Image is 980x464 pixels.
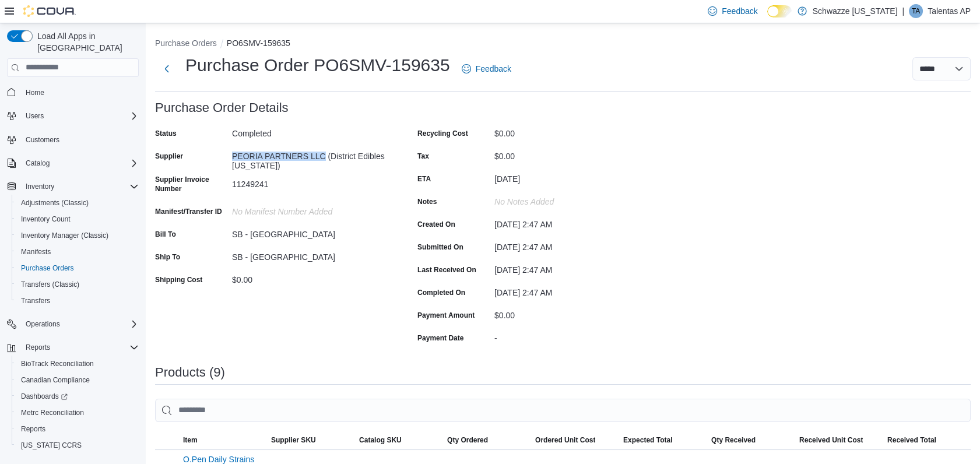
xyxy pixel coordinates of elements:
span: Manifests [16,245,139,259]
button: Inventory Manager (Classic) [12,227,143,244]
div: [DATE] [494,170,651,184]
p: Schwazze [US_STATE] [813,4,898,18]
span: Reports [21,340,139,354]
label: Tax [417,152,429,161]
span: Supplier SKU [271,435,316,445]
span: Item [183,435,198,445]
a: Metrc Reconciliation [16,406,89,420]
button: Next [155,57,178,80]
a: Dashboards [16,389,72,403]
button: Adjustments (Classic) [12,195,143,211]
label: Status [155,129,177,138]
span: Dashboards [16,389,139,403]
label: Shipping Cost [155,275,202,284]
span: Users [21,109,139,123]
span: Inventory Count [16,212,139,226]
span: Home [21,85,139,100]
div: [DATE] 2:47 AM [494,238,651,252]
span: Received Total [887,435,936,445]
span: Canadian Compliance [16,373,139,387]
button: Users [2,108,143,124]
span: Reports [21,424,45,434]
span: Canadian Compliance [21,375,90,385]
label: Manifest/Transfer ID [155,207,222,216]
div: $0.00 [494,147,651,161]
a: [US_STATE] CCRS [16,438,86,452]
label: Last Received On [417,265,476,275]
span: Users [26,111,44,121]
input: Dark Mode [767,5,792,17]
button: Home [2,84,143,101]
span: Reports [26,343,50,352]
button: Reports [2,339,143,356]
span: Transfers [16,294,139,308]
span: Metrc Reconciliation [21,408,84,417]
a: Transfers (Classic) [16,277,84,291]
button: Received Total [883,431,971,449]
button: Reports [12,421,143,437]
span: Dashboards [21,392,68,401]
span: Inventory Manager (Classic) [21,231,108,240]
div: SB - [GEOGRAPHIC_DATA] [232,225,388,239]
span: Feedback [476,63,511,75]
div: $0.00 [494,124,651,138]
span: Operations [21,317,139,331]
button: Canadian Compliance [12,372,143,388]
button: Catalog SKU [354,431,442,449]
div: 11249241 [232,175,388,189]
span: Metrc Reconciliation [16,406,139,420]
span: Received Unit Cost [799,435,863,445]
span: Feedback [722,5,757,17]
a: Transfers [16,294,55,308]
div: $0.00 [232,270,388,284]
a: Adjustments (Classic) [16,196,93,210]
label: Payment Date [417,333,463,343]
span: BioTrack Reconciliation [16,357,139,371]
label: Bill To [155,230,176,239]
div: Talentas AP [909,4,923,18]
div: [DATE] 2:47 AM [494,283,651,297]
span: Customers [26,135,59,145]
button: Catalog [21,156,54,170]
div: PEORIA PARTNERS LLC (District Edibles [US_STATE]) [232,147,388,170]
span: Load All Apps in [GEOGRAPHIC_DATA] [33,30,139,54]
span: Inventory [26,182,54,191]
div: No Manifest Number added [232,202,388,216]
div: $0.00 [494,306,651,320]
button: Inventory [21,180,59,194]
button: Ordered Unit Cost [531,431,619,449]
p: Talentas AP [928,4,971,18]
button: Metrc Reconciliation [12,405,143,421]
button: PO6SMV-159635 [227,38,290,48]
a: Canadian Compliance [16,373,94,387]
button: Operations [21,317,65,331]
button: Transfers [12,293,143,309]
span: Home [26,88,44,97]
label: Payment Amount [417,311,475,320]
span: Expected Total [623,435,672,445]
div: [DATE] 2:47 AM [494,261,651,275]
span: Inventory Manager (Classic) [16,229,139,242]
span: Qty Ordered [447,435,488,445]
span: Purchase Orders [16,261,139,275]
label: Created On [417,220,455,229]
button: Qty Received [707,431,795,449]
button: Users [21,109,48,123]
h3: Purchase Order Details [155,101,289,115]
button: [US_STATE] CCRS [12,437,143,454]
h1: Purchase Order PO6SMV-159635 [185,54,450,77]
label: Recycling Cost [417,129,468,138]
label: Notes [417,197,437,206]
button: Catalog [2,155,143,171]
span: Transfers [21,296,50,305]
button: Inventory [2,178,143,195]
span: Adjustments (Classic) [16,196,139,210]
label: Supplier [155,152,183,161]
span: BioTrack Reconciliation [21,359,94,368]
button: Purchase Orders [12,260,143,276]
button: Customers [2,131,143,148]
button: BioTrack Reconciliation [12,356,143,372]
div: - [494,329,651,343]
button: Reports [21,340,55,354]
